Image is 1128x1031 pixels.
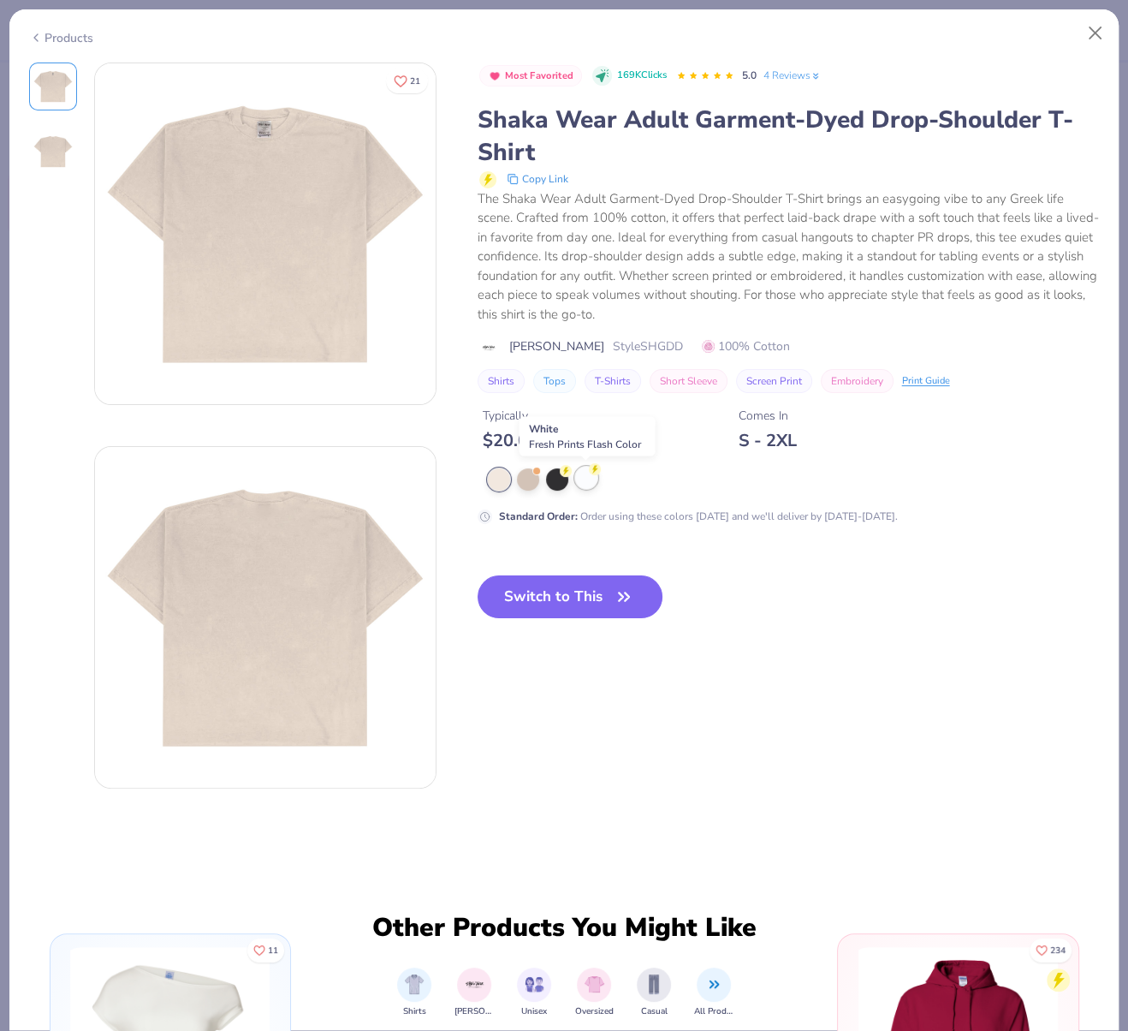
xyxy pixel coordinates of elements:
[575,968,614,1018] div: filter for Oversized
[694,1005,733,1018] span: All Products
[483,430,623,451] div: $ 20.00 - $ 28.00
[479,65,583,87] button: Badge Button
[465,974,484,994] img: Shaka Wear Image
[641,1005,668,1018] span: Casual
[499,510,578,523] strong: Standard Order :
[454,968,494,1018] div: filter for Shaka Wear
[478,189,1100,325] div: The Shaka Wear Adult Garment-Dyed Drop-Shoulder T-Shirt brings an easygoing vibe to any Greek lif...
[525,974,544,994] img: Unisex Image
[533,369,576,393] button: Tops
[478,575,663,618] button: Switch to This
[676,63,734,90] div: 5.0 Stars
[585,369,641,393] button: T-Shirts
[397,968,431,1018] button: filter button
[702,337,790,355] span: 100% Cotton
[247,939,284,962] button: Like
[517,968,551,1018] div: filter for Unisex
[517,968,551,1018] button: filter button
[454,968,494,1018] button: filter button
[95,447,436,788] img: Back
[613,337,683,355] span: Style SHGDD
[478,369,525,393] button: Shirts
[505,71,573,80] span: Most Favorited
[268,946,278,955] span: 11
[694,968,733,1018] button: filter button
[585,974,604,994] img: Oversized Image
[763,68,822,83] a: 4 Reviews
[739,430,797,451] div: S - 2XL
[488,69,502,83] img: Most Favorited sort
[410,77,420,86] span: 21
[397,968,431,1018] div: filter for Shirts
[478,341,501,355] img: brand logo
[499,509,898,524] div: Order using these colors [DATE] and we'll deliver by [DATE]-[DATE].
[575,1005,614,1018] span: Oversized
[386,69,428,93] button: Like
[529,437,641,450] span: Fresh Prints Flash Color
[902,374,950,389] div: Print Guide
[405,974,424,994] img: Shirts Image
[478,104,1100,169] div: Shaka Wear Adult Garment-Dyed Drop-Shoulder T-Shirt
[644,974,663,994] img: Casual Image
[519,416,656,456] div: White
[821,369,893,393] button: Embroidery
[95,63,436,404] img: Front
[1050,946,1066,955] span: 234
[33,66,74,107] img: Front
[650,369,727,393] button: Short Sleeve
[502,169,573,189] button: copy to clipboard
[704,974,724,994] img: All Products Image
[736,369,812,393] button: Screen Print
[521,1005,547,1018] span: Unisex
[361,913,767,944] div: Other Products You Might Like
[29,29,93,47] div: Products
[637,968,671,1018] button: filter button
[509,337,604,355] span: [PERSON_NAME]
[33,131,74,172] img: Back
[739,407,797,425] div: Comes In
[637,968,671,1018] div: filter for Casual
[483,407,623,425] div: Typically
[1079,17,1112,50] button: Close
[1030,939,1072,962] button: Like
[741,69,756,82] span: 5.0
[694,968,733,1018] div: filter for All Products
[403,1005,426,1018] span: Shirts
[454,1005,494,1018] span: Shaka Wear
[575,968,614,1018] button: filter button
[616,69,666,83] span: 169K Clicks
